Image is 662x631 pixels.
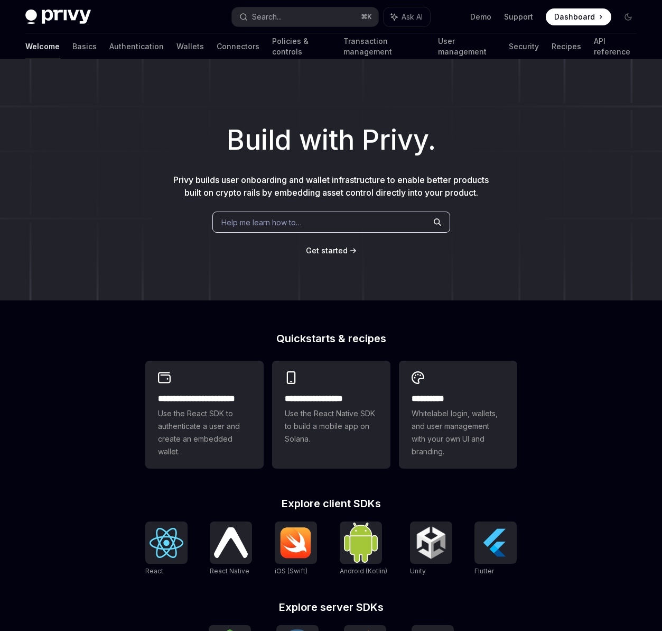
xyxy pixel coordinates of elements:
[176,34,204,59] a: Wallets
[474,522,517,577] a: FlutterFlutter
[25,10,91,24] img: dark logo
[145,333,517,344] h2: Quickstarts & recipes
[17,120,645,161] h1: Build with Privy.
[402,12,423,22] span: Ask AI
[158,407,251,458] span: Use the React SDK to authenticate a user and create an embedded wallet.
[546,8,611,25] a: Dashboard
[145,567,163,575] span: React
[554,12,595,22] span: Dashboard
[384,7,430,26] button: Ask AI
[306,246,348,255] span: Get started
[340,567,387,575] span: Android (Kotlin)
[173,175,489,198] span: Privy builds user onboarding and wallet infrastructure to enable better products built on crypto ...
[72,34,97,59] a: Basics
[217,34,259,59] a: Connectors
[470,12,491,22] a: Demo
[109,34,164,59] a: Authentication
[361,13,372,21] span: ⌘ K
[145,498,517,509] h2: Explore client SDKs
[504,12,533,22] a: Support
[306,245,348,256] a: Get started
[279,527,313,559] img: iOS (Swift)
[210,567,249,575] span: React Native
[252,11,282,23] div: Search...
[285,407,378,445] span: Use the React Native SDK to build a mobile app on Solana.
[594,34,637,59] a: API reference
[343,34,425,59] a: Transaction management
[214,527,248,557] img: React Native
[210,522,252,577] a: React NativeReact Native
[25,34,60,59] a: Welcome
[145,602,517,612] h2: Explore server SDKs
[479,526,512,560] img: Flutter
[275,567,307,575] span: iOS (Swift)
[410,522,452,577] a: UnityUnity
[232,7,378,26] button: Search...⌘K
[474,567,494,575] span: Flutter
[620,8,637,25] button: Toggle dark mode
[438,34,496,59] a: User management
[414,526,448,560] img: Unity
[340,522,387,577] a: Android (Kotlin)Android (Kotlin)
[272,34,331,59] a: Policies & controls
[344,523,378,562] img: Android (Kotlin)
[150,528,183,558] img: React
[412,407,505,458] span: Whitelabel login, wallets, and user management with your own UI and branding.
[221,217,302,228] span: Help me learn how to…
[145,522,188,577] a: ReactReact
[275,522,317,577] a: iOS (Swift)iOS (Swift)
[399,361,517,469] a: **** *****Whitelabel login, wallets, and user management with your own UI and branding.
[509,34,539,59] a: Security
[410,567,426,575] span: Unity
[272,361,390,469] a: **** **** **** ***Use the React Native SDK to build a mobile app on Solana.
[552,34,581,59] a: Recipes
